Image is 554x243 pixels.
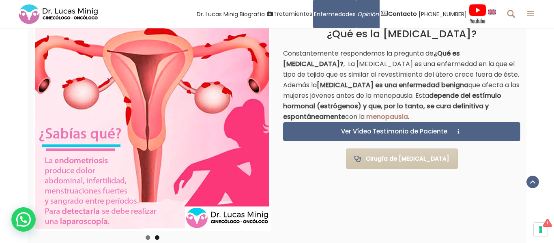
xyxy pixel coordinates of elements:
[283,28,520,40] h2: ¿Qué es la [MEDICAL_DATA]?
[155,235,159,240] a: 2
[357,9,379,19] span: Opinión
[283,91,501,121] strong: depende del estímulo hormonal (estrógenos) y que, por lo tanto, se cura definitiva y espontáneamente
[146,235,150,240] a: 1
[337,128,449,134] span: Ver Vídeo Testimonio de Paciente
[468,4,487,24] img: Videos Youtube Ginecología
[346,148,458,169] a: Cirugía de [MEDICAL_DATA]
[366,112,408,121] a: menopausia
[240,9,265,19] span: Biografía
[273,9,312,19] span: Tratamientos
[419,9,467,19] span: [PHONE_NUMBER]
[388,10,417,18] strong: Contacto
[35,22,269,229] img: La endometriosis produce Dolor abdominal, infertilidad, sintomas de enfermedad
[314,9,356,19] span: Enfermedades
[11,207,36,232] div: WhatsApp contact
[488,9,496,14] img: language english
[283,122,520,141] a: Ver Vídeo Testimonio de Paciente
[197,9,238,19] span: Dr. Lucas Minig
[317,80,468,90] strong: [MEDICAL_DATA] es una enfermedad benigna
[283,48,520,122] p: Constantemente respondemos la pregunta de , La [MEDICAL_DATA] es una enfermedad en la que el tipo...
